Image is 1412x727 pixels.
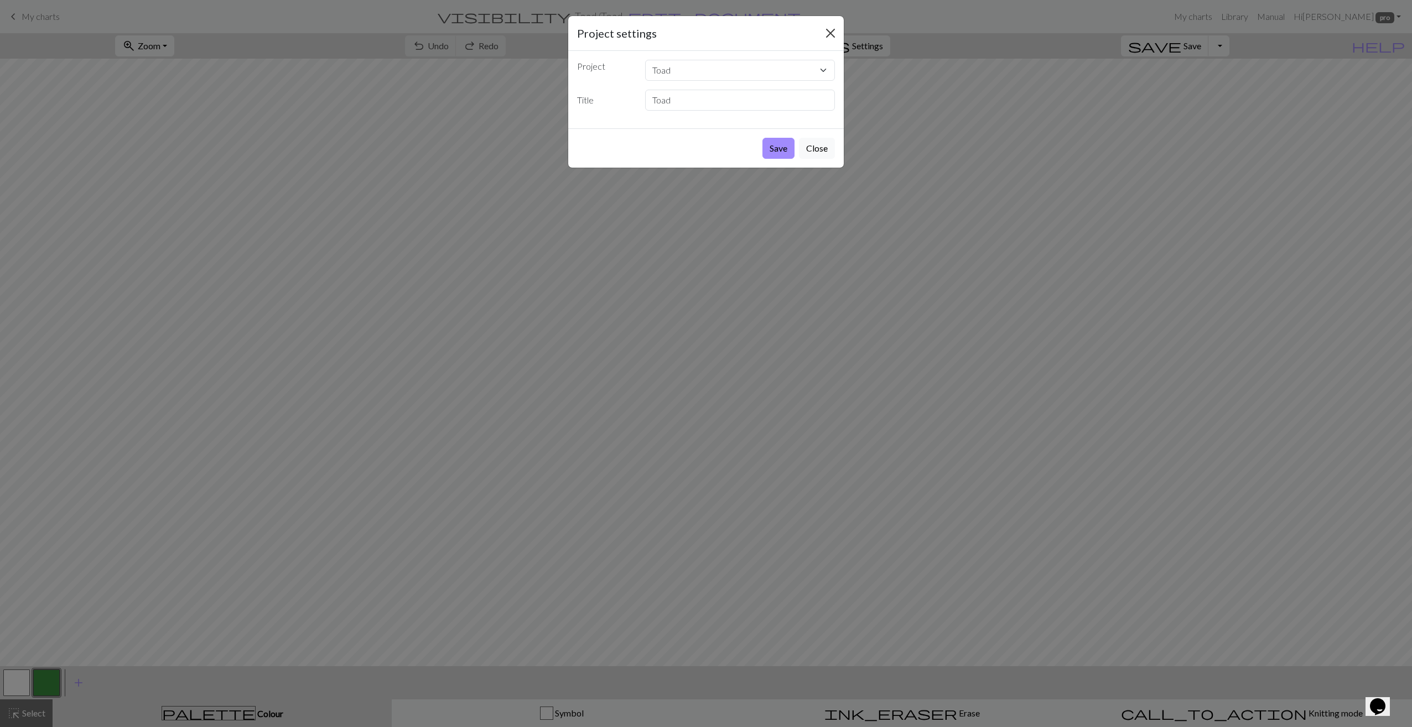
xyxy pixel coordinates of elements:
[762,138,795,159] button: Save
[1366,683,1401,716] iframe: chat widget
[570,60,638,76] label: Project
[577,25,657,41] h5: Project settings
[799,138,835,159] button: Close
[822,24,839,42] button: Close
[570,90,638,111] label: Title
